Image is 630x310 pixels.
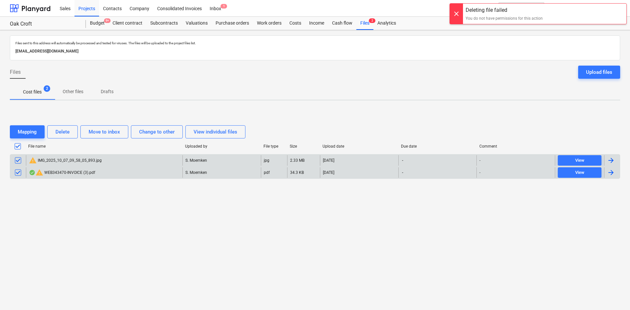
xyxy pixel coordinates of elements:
[29,169,95,176] div: WEB343470-INVOICE (3).pdf
[89,128,120,136] div: Move to inbox
[373,17,400,30] a: Analytics
[290,170,304,175] div: 34.3 KB
[28,144,180,149] div: File name
[15,48,615,55] p: [EMAIL_ADDRESS][DOMAIN_NAME]
[29,170,35,175] div: OCR finished
[185,144,258,149] div: Uploaded by
[578,66,620,79] button: Upload files
[575,169,584,176] div: View
[139,128,175,136] div: Change to other
[185,125,245,138] button: View individual files
[466,15,543,21] div: You do not have permissions for this action
[10,68,21,76] span: Files
[466,6,543,14] div: Deleting file failed
[369,18,375,23] span: 2
[109,17,146,30] a: Client contract
[479,144,553,149] div: Comment
[55,128,70,136] div: Delete
[356,17,373,30] a: Files2
[194,128,237,136] div: View individual files
[285,17,305,30] a: Costs
[44,85,50,92] span: 2
[558,155,601,166] button: View
[290,144,317,149] div: Size
[63,88,83,95] p: Other files
[264,170,270,175] div: pdf
[479,170,480,175] div: -
[263,144,284,149] div: File type
[86,17,109,30] div: Budget
[10,21,78,28] div: Oak Croft
[264,158,269,163] div: jpg
[104,18,111,23] span: 9+
[575,157,584,164] div: View
[15,41,615,45] p: Files sent to this address will automatically be processed and tested for viruses. The files will...
[29,156,102,164] div: IMG_2025_10_07_09_58_05_893.jpg
[401,170,404,176] span: -
[131,125,183,138] button: Change to other
[18,128,37,136] div: Mapping
[323,170,334,175] div: [DATE]
[328,17,356,30] a: Cash flow
[290,158,304,163] div: 2.33 MB
[185,158,207,163] p: S. Moemken
[220,4,227,9] span: 1
[401,158,404,163] span: -
[212,17,253,30] a: Purchase orders
[356,17,373,30] div: Files
[86,17,109,30] a: Budget9+
[253,17,285,30] a: Work orders
[597,279,630,310] iframe: Chat Widget
[305,17,328,30] a: Income
[80,125,128,138] button: Move to inbox
[586,68,612,76] div: Upload files
[99,88,115,95] p: Drafts
[10,125,45,138] button: Mapping
[185,170,207,176] p: S. Moemken
[479,158,480,163] div: -
[29,156,37,164] span: warning
[401,144,474,149] div: Due date
[558,167,601,178] button: View
[323,144,396,149] div: Upload date
[182,17,212,30] a: Valuations
[47,125,78,138] button: Delete
[146,17,182,30] a: Subcontracts
[23,89,42,95] p: Cost files
[35,169,43,176] span: warning
[323,158,334,163] div: [DATE]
